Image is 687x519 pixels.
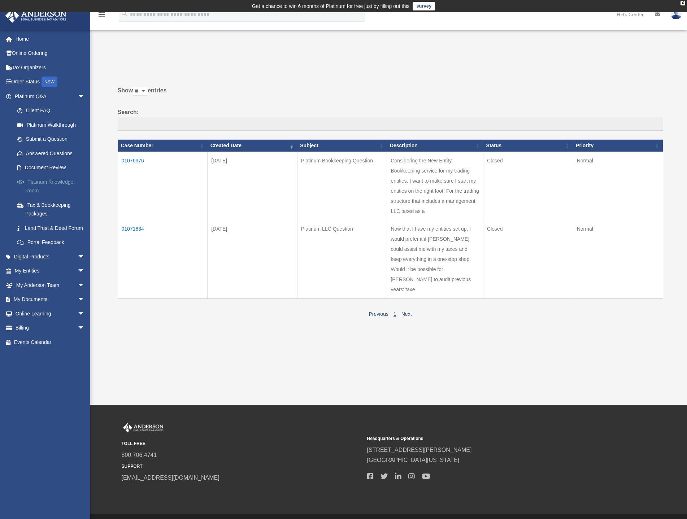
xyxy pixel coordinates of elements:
small: TOLL FREE [122,440,362,448]
input: Search: [118,117,663,131]
a: Online Ordering [5,46,96,61]
th: Subject: activate to sort column ascending [297,140,387,152]
a: Digital Productsarrow_drop_down [5,249,96,264]
select: Showentries [133,87,148,96]
span: arrow_drop_down [78,264,92,279]
td: Closed [483,220,573,298]
img: Anderson Advisors Platinum Portal [122,423,165,432]
td: Normal [573,152,663,220]
a: My Documentsarrow_drop_down [5,292,96,307]
a: Answered Questions [10,146,92,161]
td: Now that I have my entities set up, I would prefer it if [PERSON_NAME] could assist me with my ta... [387,220,483,298]
a: Billingarrow_drop_down [5,321,96,335]
small: Headquarters & Operations [367,435,608,442]
a: Client FAQ [10,104,96,118]
a: Platinum Q&Aarrow_drop_down [5,89,96,104]
span: arrow_drop_down [78,292,92,307]
th: Priority: activate to sort column ascending [573,140,663,152]
div: Get a chance to win 6 months of Platinum for free just by filling out this [252,2,410,10]
td: 01076376 [118,152,208,220]
td: [DATE] [208,220,297,298]
a: My Anderson Teamarrow_drop_down [5,278,96,292]
a: Document Review [10,161,96,175]
a: Platinum Knowledge Room [10,175,96,198]
img: User Pic [671,9,682,19]
td: Closed [483,152,573,220]
a: Tax & Bookkeeping Packages [10,198,96,221]
a: menu [97,13,106,19]
a: [EMAIL_ADDRESS][DOMAIN_NAME] [122,475,219,481]
label: Search: [118,107,663,131]
span: arrow_drop_down [78,306,92,321]
span: arrow_drop_down [78,249,92,264]
a: [STREET_ADDRESS][PERSON_NAME] [367,447,472,453]
td: Considering the New Entity Bookkeeping service for my trading entities. I want to make sure I sta... [387,152,483,220]
a: Order StatusNEW [5,75,96,90]
small: SUPPORT [122,463,362,470]
a: Home [5,32,96,46]
a: Tax Organizers [5,60,96,75]
a: Previous [369,311,388,317]
td: [DATE] [208,152,297,220]
th: Status: activate to sort column ascending [483,140,573,152]
span: arrow_drop_down [78,89,92,104]
a: Platinum Walkthrough [10,118,96,132]
a: Events Calendar [5,335,96,349]
th: Created Date: activate to sort column ascending [208,140,297,152]
td: Normal [573,220,663,298]
i: menu [97,10,106,19]
td: 01071834 [118,220,208,298]
div: close [681,1,685,5]
a: Online Learningarrow_drop_down [5,306,96,321]
a: Land Trust & Deed Forum [10,221,96,235]
span: arrow_drop_down [78,278,92,293]
th: Case Number: activate to sort column ascending [118,140,208,152]
a: Portal Feedback [10,235,96,250]
a: Submit a Question [10,132,96,147]
img: Anderson Advisors Platinum Portal [3,9,69,23]
a: My Entitiesarrow_drop_down [5,264,96,278]
label: Show entries [118,86,663,103]
th: Description: activate to sort column ascending [387,140,483,152]
a: 1 [393,311,396,317]
td: Platinum LLC Question [297,220,387,298]
a: 800.706.4741 [122,452,157,458]
span: arrow_drop_down [78,321,92,336]
a: survey [413,2,435,10]
div: NEW [42,77,57,87]
i: search [121,10,129,18]
a: [GEOGRAPHIC_DATA][US_STATE] [367,457,460,463]
a: Next [401,311,412,317]
td: Platinum Bookkeeping Question [297,152,387,220]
